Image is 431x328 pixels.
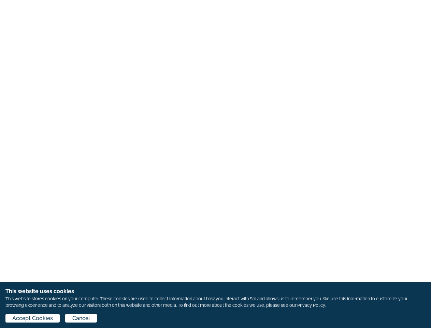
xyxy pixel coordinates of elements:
h1: This website uses cookies [5,287,426,296]
button: Cancel [65,314,97,323]
span: Accept Cookies [12,314,53,323]
span: Cancel [72,314,90,323]
button: Accept Cookies [5,314,60,323]
p: This website stores cookies on your computer. These cookies are used to collect information about... [5,296,426,309]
